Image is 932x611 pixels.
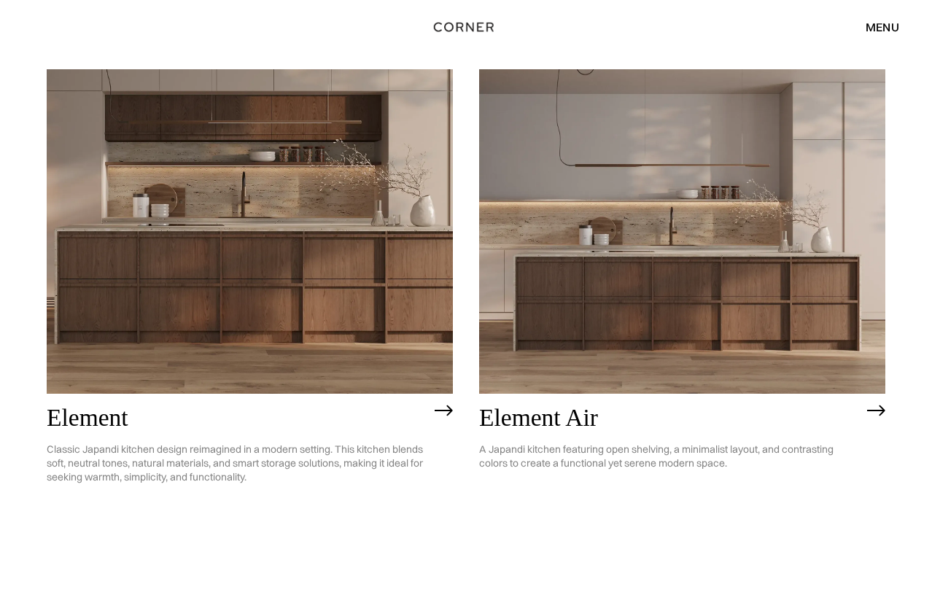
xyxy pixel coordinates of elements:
[479,405,860,432] h2: Element Air
[420,17,512,36] a: home
[47,69,453,586] a: ElementClassic Japandi kitchen design reimagined in a modern setting. This kitchen blends soft, n...
[47,432,427,495] p: Classic Japandi kitchen design reimagined in a modern setting. This kitchen blends soft, neutral ...
[479,69,885,572] a: Element AirA Japandi kitchen featuring open shelving, a minimalist layout, and contrasting colors...
[851,15,899,39] div: menu
[479,432,860,481] p: A Japandi kitchen featuring open shelving, a minimalist layout, and contrasting colors to create ...
[866,21,899,33] div: menu
[47,405,427,432] h2: Element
